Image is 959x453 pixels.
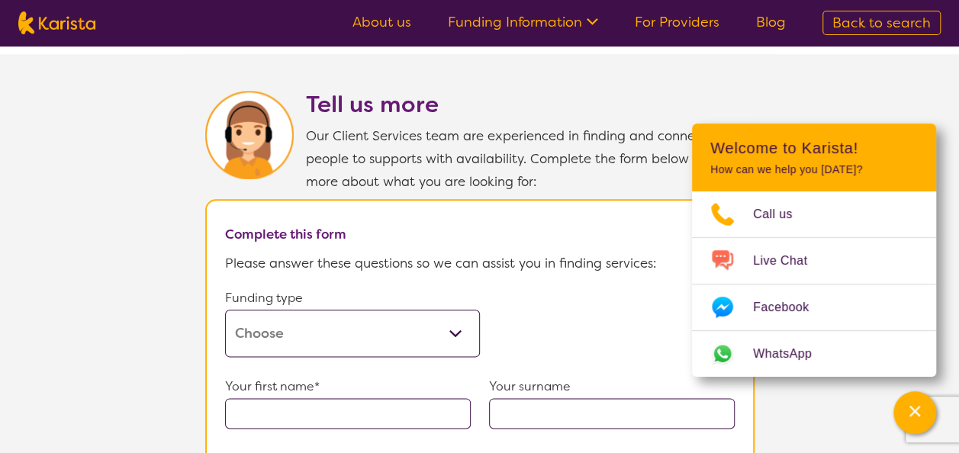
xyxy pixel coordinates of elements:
[225,226,346,243] b: Complete this form
[635,13,719,31] a: For Providers
[893,391,936,434] button: Channel Menu
[225,252,735,275] p: Please answer these questions so we can assist you in finding services:
[448,13,598,31] a: Funding Information
[489,375,735,398] p: Your surname
[225,287,480,310] p: Funding type
[352,13,411,31] a: About us
[306,124,755,193] p: Our Client Services team are experienced in finding and connecting people to supports with availa...
[753,342,830,365] span: WhatsApp
[205,91,294,179] img: Karista Client Service
[756,13,786,31] a: Blog
[18,11,95,34] img: Karista logo
[225,375,471,398] p: Your first name*
[832,14,931,32] span: Back to search
[753,203,811,226] span: Call us
[692,331,936,377] a: Web link opens in a new tab.
[692,124,936,377] div: Channel Menu
[710,163,918,176] p: How can we help you [DATE]?
[306,91,755,118] h2: Tell us more
[753,296,827,319] span: Facebook
[753,249,825,272] span: Live Chat
[692,191,936,377] ul: Choose channel
[822,11,941,35] a: Back to search
[710,139,918,157] h2: Welcome to Karista!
